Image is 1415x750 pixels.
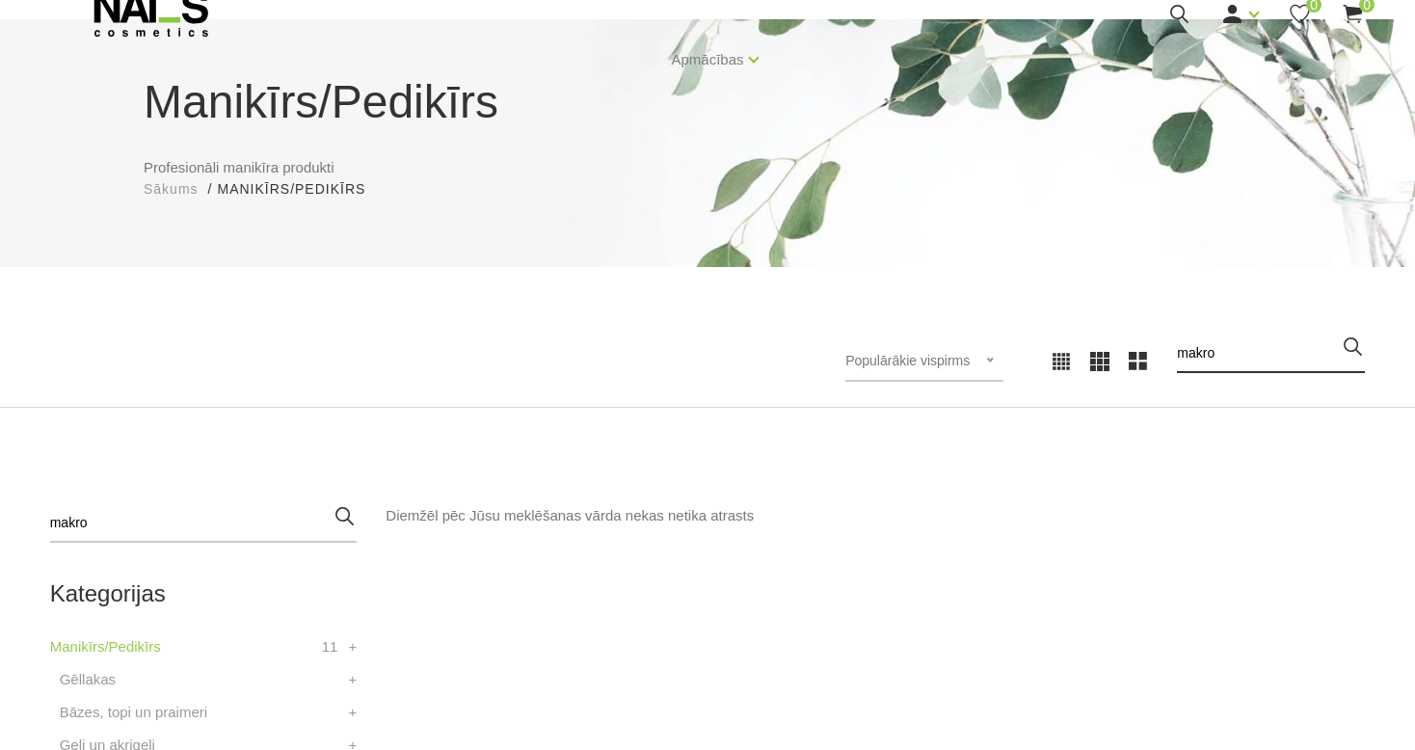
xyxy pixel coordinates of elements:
a: Sākums [144,179,199,200]
a: 0 [1341,2,1365,26]
input: Meklēt produktus ... [50,504,358,543]
input: Meklēt produktus ... [1177,335,1365,373]
a: Gēllakas [60,668,116,691]
a: + [349,635,358,658]
h2: Kategorijas [50,581,358,606]
li: Manikīrs/Pedikīrs [217,179,385,200]
a: Apmācības [671,21,743,98]
span: Sākums [144,181,199,197]
a: Bāzes, topi un praimeri [60,701,207,724]
a: + [349,701,358,724]
span: 11 [322,635,338,658]
a: + [349,668,358,691]
a: Manikīrs/Pedikīrs [50,635,161,658]
a: 0 [1288,2,1312,26]
div: Diemžēl pēc Jūsu meklēšanas vārda nekas netika atrasts [386,504,1365,527]
span: Populārākie vispirms [845,353,970,368]
div: Profesionāli manikīra produkti [129,67,1286,200]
